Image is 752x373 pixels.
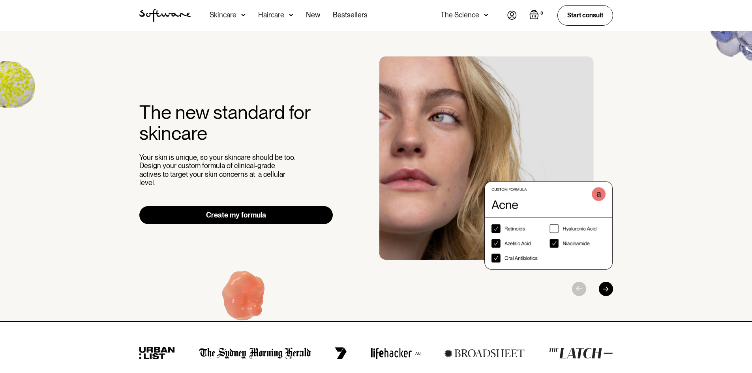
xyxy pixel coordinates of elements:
[139,102,333,144] h2: The new standard for skincare
[139,153,297,187] p: Your skin is unique, so your skincare should be too. Design your custom formula of clinical-grade...
[557,5,613,25] a: Start consult
[139,9,191,22] img: Software Logo
[539,10,545,17] div: 0
[139,347,175,360] img: urban list logo
[379,56,613,270] div: 1 / 3
[139,206,333,224] a: Create my formula
[258,11,284,19] div: Haircare
[210,11,236,19] div: Skincare
[599,282,613,296] div: Next slide
[484,11,488,19] img: arrow down
[444,349,525,358] img: broadsheet logo
[139,9,191,22] a: home
[549,348,613,359] img: the latch logo
[241,11,246,19] img: arrow down
[289,11,293,19] img: arrow down
[195,251,294,348] img: Hydroquinone (skin lightening agent)
[371,347,420,359] img: lifehacker logo
[441,11,479,19] div: The Science
[529,10,545,21] a: Open empty cart
[199,347,311,359] img: the Sydney morning herald logo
